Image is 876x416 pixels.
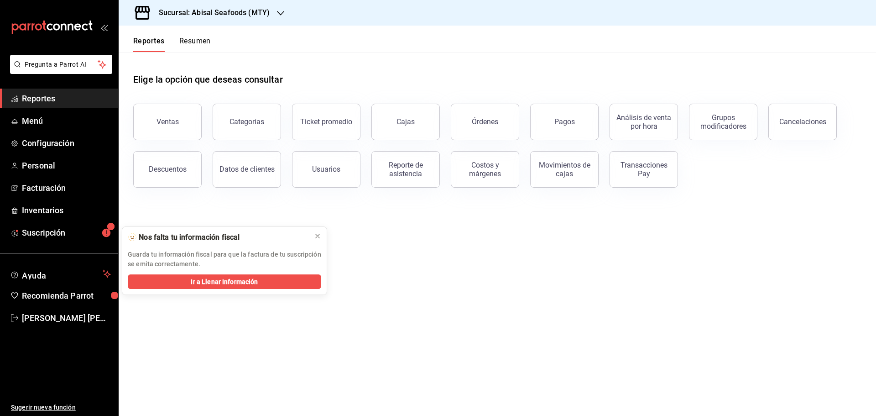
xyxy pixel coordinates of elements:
[11,403,111,412] span: Sugerir nueva función
[610,151,678,188] button: Transacciones Pay
[22,269,99,279] span: Ayuda
[133,37,165,52] button: Reportes
[6,66,112,76] a: Pregunta a Parrot AI
[451,151,519,188] button: Costos y márgenes
[530,151,599,188] button: Movimientos de cajas
[768,104,837,140] button: Cancelaciones
[133,151,202,188] button: Descuentos
[22,182,111,194] span: Facturación
[554,117,575,126] div: Pagos
[219,165,275,174] div: Datos de clientes
[213,151,281,188] button: Datos de clientes
[536,161,593,178] div: Movimientos de cajas
[615,113,672,131] div: Análisis de venta por hora
[156,117,179,126] div: Ventas
[457,161,513,178] div: Costos y márgenes
[128,250,321,269] p: Guarda tu información fiscal para que la factura de tu suscripción se emita correctamente.
[22,115,111,127] span: Menú
[179,37,211,52] button: Resumen
[300,117,352,126] div: Ticket promedio
[213,104,281,140] button: Categorías
[128,232,307,242] div: 🫥 Nos falta tu información fiscal
[615,161,672,178] div: Transacciones Pay
[610,104,678,140] button: Análisis de venta por hora
[396,116,415,127] div: Cajas
[22,92,111,105] span: Reportes
[22,159,111,172] span: Personal
[689,104,757,140] button: Grupos modificadores
[22,226,111,239] span: Suscripción
[371,151,440,188] button: Reporte de asistencia
[472,117,498,126] div: Órdenes
[22,204,111,216] span: Inventarios
[292,151,360,188] button: Usuarios
[377,161,434,178] div: Reporte de asistencia
[133,104,202,140] button: Ventas
[10,55,112,74] button: Pregunta a Parrot AI
[371,104,440,140] a: Cajas
[22,137,111,149] span: Configuración
[25,60,98,69] span: Pregunta a Parrot AI
[695,113,751,131] div: Grupos modificadores
[128,274,321,289] button: Ir a Llenar Información
[779,117,826,126] div: Cancelaciones
[100,24,108,31] button: open_drawer_menu
[22,290,111,302] span: Recomienda Parrot
[22,312,111,324] span: [PERSON_NAME] [PERSON_NAME]
[292,104,360,140] button: Ticket promedio
[451,104,519,140] button: Órdenes
[149,165,187,174] div: Descuentos
[151,7,270,18] h3: Sucursal: Abisal Seafoods (MTY)
[530,104,599,140] button: Pagos
[133,37,211,52] div: navigation tabs
[133,73,283,86] h1: Elige la opción que deseas consultar
[191,277,258,287] span: Ir a Llenar Información
[229,117,264,126] div: Categorías
[312,165,340,174] div: Usuarios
